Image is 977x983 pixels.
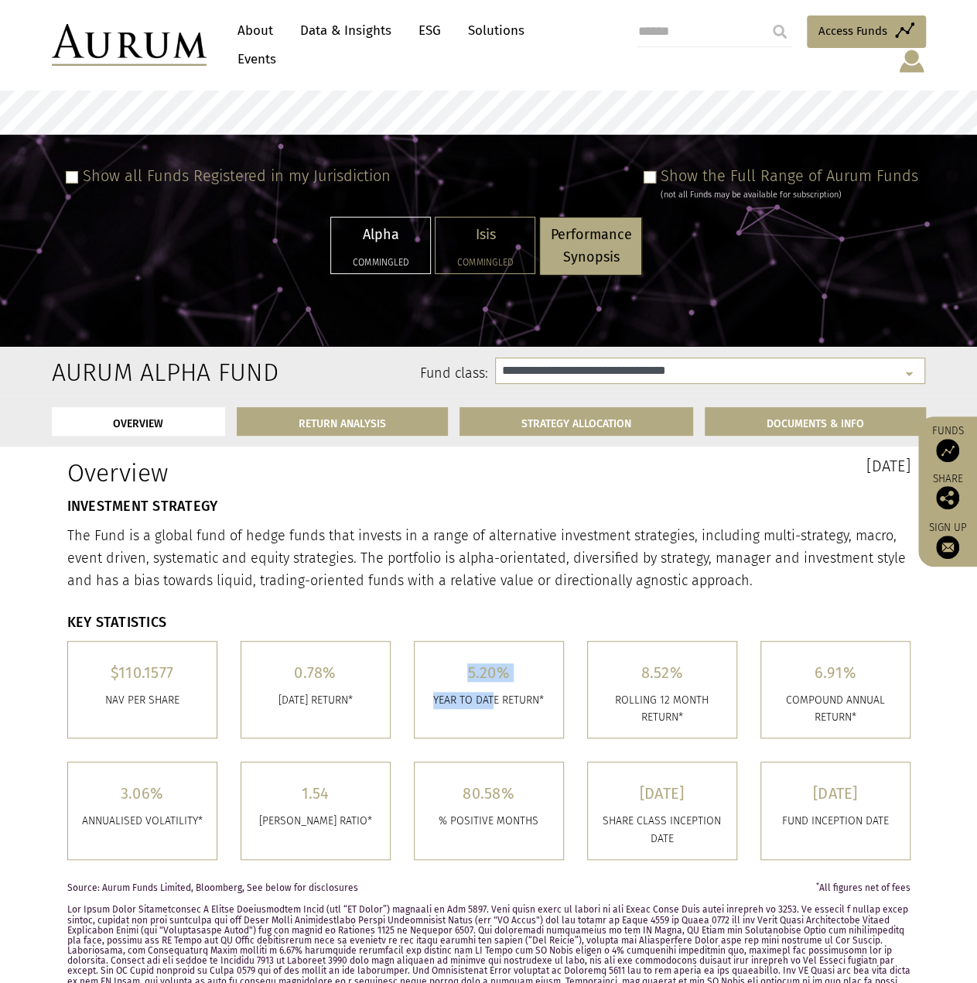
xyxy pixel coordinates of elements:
[600,813,725,848] p: SHARE CLASS INCEPTION DATE
[341,224,420,246] p: Alpha
[253,665,378,680] h5: 0.78%
[201,364,488,384] label: Fund class:
[550,224,631,269] p: Performance Synopsis
[661,166,918,185] label: Show the Full Range of Aurum Funds
[897,48,926,74] img: account-icon.svg
[253,813,378,830] p: [PERSON_NAME] RATIO*
[818,22,887,40] span: Access Funds
[67,525,910,591] p: The Fund is a global fund of hedge funds that invests in a range of alternative investment strate...
[80,665,205,680] h5: $110.1577
[237,407,448,436] a: RETURN ANALYSIS
[426,786,552,801] h5: 80.58%
[764,16,795,47] input: Submit
[80,813,205,830] p: ANNUALISED VOLATILITY*
[807,15,926,48] a: Access Funds
[253,786,378,801] h5: 1.54
[600,665,725,680] h5: 8.52%
[661,188,918,202] div: (not all Funds may be available for subscription)
[253,692,378,709] p: [DATE] RETURN*
[936,486,959,509] img: Share this post
[816,883,910,893] span: All figures net of fees
[600,692,725,727] p: ROLLING 12 MONTH RETURN*
[936,536,959,559] img: Sign up to our newsletter
[52,24,207,66] img: Aurum
[52,358,178,387] h2: Aurum Alpha Fund
[411,16,449,45] a: ESG
[67,498,218,515] strong: INVESTMENT STRATEGY
[426,692,552,709] p: YEAR TO DATE RETURN*
[341,258,420,267] h5: Commingled
[80,692,205,709] p: Nav per share
[426,665,552,680] h5: 5.20%
[446,258,524,267] h5: Commingled
[926,424,969,462] a: Funds
[292,16,399,45] a: Data & Insights
[67,458,477,488] h1: Overview
[773,813,898,830] p: FUND INCEPTION DATE
[230,16,281,45] a: About
[500,458,910,474] h3: [DATE]
[460,16,532,45] a: Solutions
[600,786,725,801] h5: [DATE]
[83,166,391,185] label: Show all Funds Registered in my Jurisdiction
[926,521,969,559] a: Sign up
[67,614,167,631] strong: KEY STATISTICS
[926,474,969,509] div: Share
[773,665,898,680] h5: 6.91%
[773,786,898,801] h5: [DATE]
[459,407,693,436] a: STRATEGY ALLOCATION
[426,813,552,830] p: % POSITIVE MONTHS
[230,45,276,74] a: Events
[936,439,959,462] img: Access Funds
[67,883,358,893] span: Source: Aurum Funds Limited, Bloomberg, See below for disclosures
[705,407,926,436] a: DOCUMENTS & INFO
[446,224,524,246] p: Isis
[773,692,898,727] p: COMPOUND ANNUAL RETURN*
[80,786,205,801] h5: 3.06%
